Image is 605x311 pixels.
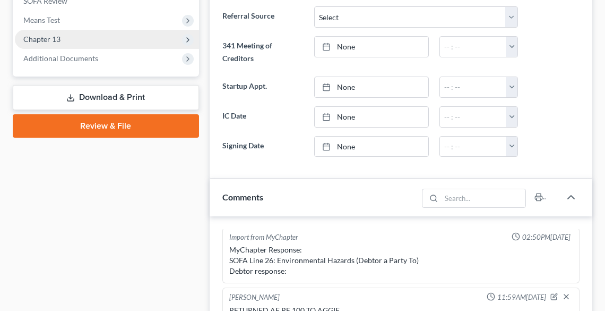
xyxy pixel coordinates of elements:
div: Import from MyChapter [229,232,298,242]
span: 02:50PM[DATE] [522,232,571,242]
a: None [315,77,428,97]
span: Comments [222,192,263,202]
label: Referral Source [217,6,309,28]
label: 341 Meeting of Creditors [217,36,309,68]
div: MyChapter Response: SOFA Line 26: Environmental Hazards (Debtor a Party To) Debtor response: [229,245,573,276]
a: Download & Print [13,85,199,110]
label: IC Date [217,106,309,128]
a: None [315,137,428,157]
a: Review & File [13,114,199,138]
span: Additional Documents [23,54,98,63]
span: Chapter 13 [23,35,60,44]
span: Means Test [23,15,60,24]
input: -- : -- [440,37,506,57]
input: -- : -- [440,107,506,127]
input: Search... [441,189,525,207]
a: None [315,37,428,57]
input: -- : -- [440,77,506,97]
a: None [315,107,428,127]
input: -- : -- [440,137,506,157]
span: 11:59AM[DATE] [497,292,546,302]
label: Signing Date [217,136,309,157]
label: Startup Appt. [217,77,309,98]
div: [PERSON_NAME] [229,292,280,303]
